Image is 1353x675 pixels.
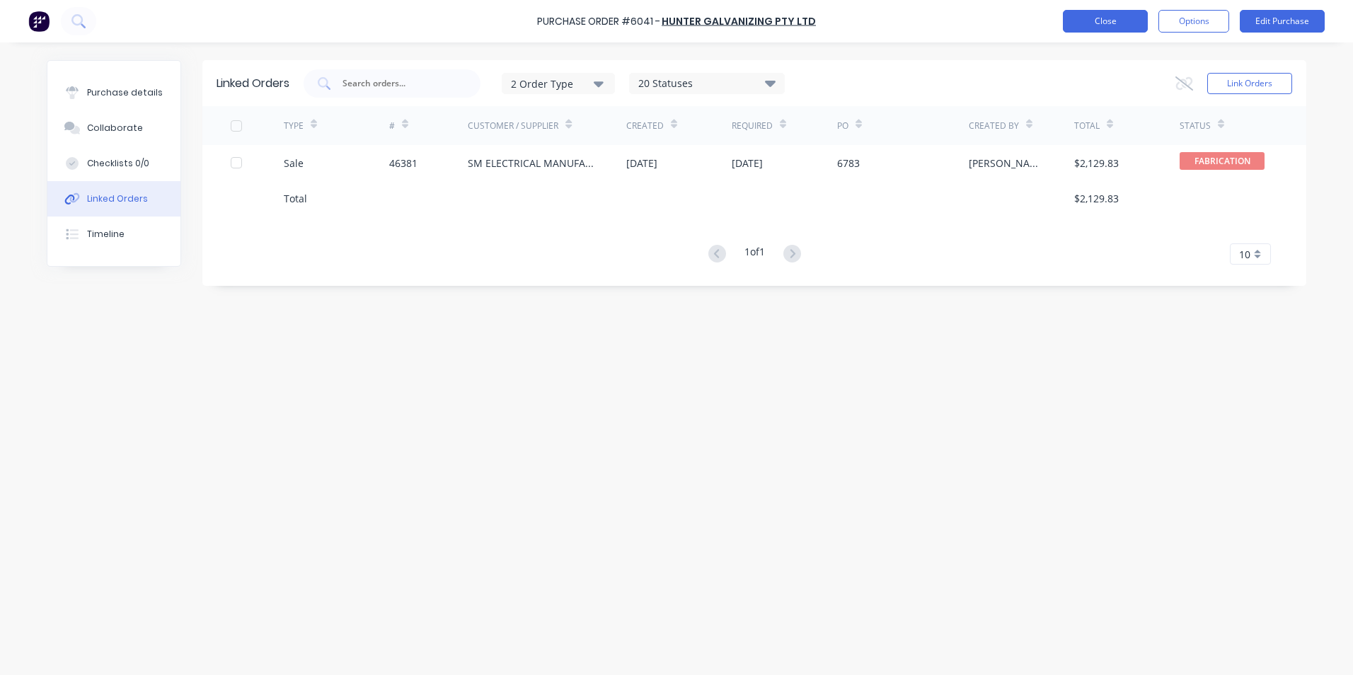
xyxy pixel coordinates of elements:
img: Factory [28,11,50,32]
div: 20 Statuses [630,76,784,91]
a: Hunter Galvanizing Pty Ltd [662,14,816,28]
div: $2,129.83 [1074,191,1119,206]
div: Collaborate [87,122,143,134]
div: Purchase details [87,86,163,99]
button: 2 Order Type [502,73,615,94]
div: Timeline [87,228,125,241]
input: Search orders... [341,76,459,91]
button: Edit Purchase [1240,10,1325,33]
div: PO [837,120,848,132]
div: [DATE] [732,156,763,171]
div: Created By [969,120,1019,132]
div: Required [732,120,773,132]
div: TYPE [284,120,304,132]
div: # [389,120,395,132]
div: Customer / Supplier [468,120,558,132]
button: Checklists 0/0 [47,146,180,181]
div: Checklists 0/0 [87,157,149,170]
div: Status [1180,120,1211,132]
div: 46381 [389,156,418,171]
button: Link Orders [1207,73,1292,94]
div: $2,129.83 [1074,156,1119,171]
div: Linked Orders [87,192,148,205]
div: [DATE] [626,156,657,171]
div: Total [284,191,307,206]
button: Options [1158,10,1229,33]
div: Purchase Order #6041 - [537,14,660,29]
button: Linked Orders [47,181,180,217]
div: 1 of 1 [744,244,765,265]
div: Created [626,120,664,132]
div: Total [1074,120,1100,132]
div: 2 Order Type [511,76,606,91]
button: Collaborate [47,110,180,146]
span: 10 [1239,247,1250,262]
button: Timeline [47,217,180,252]
div: 6783 [837,156,860,171]
div: Sale [284,156,304,171]
button: Purchase details [47,75,180,110]
div: [PERSON_NAME] [969,156,1046,171]
div: Linked Orders [217,75,289,92]
button: Close [1063,10,1148,33]
div: SM ELECTRICAL MANUFACTURING [468,156,598,171]
span: FABRICATION [1180,152,1265,170]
